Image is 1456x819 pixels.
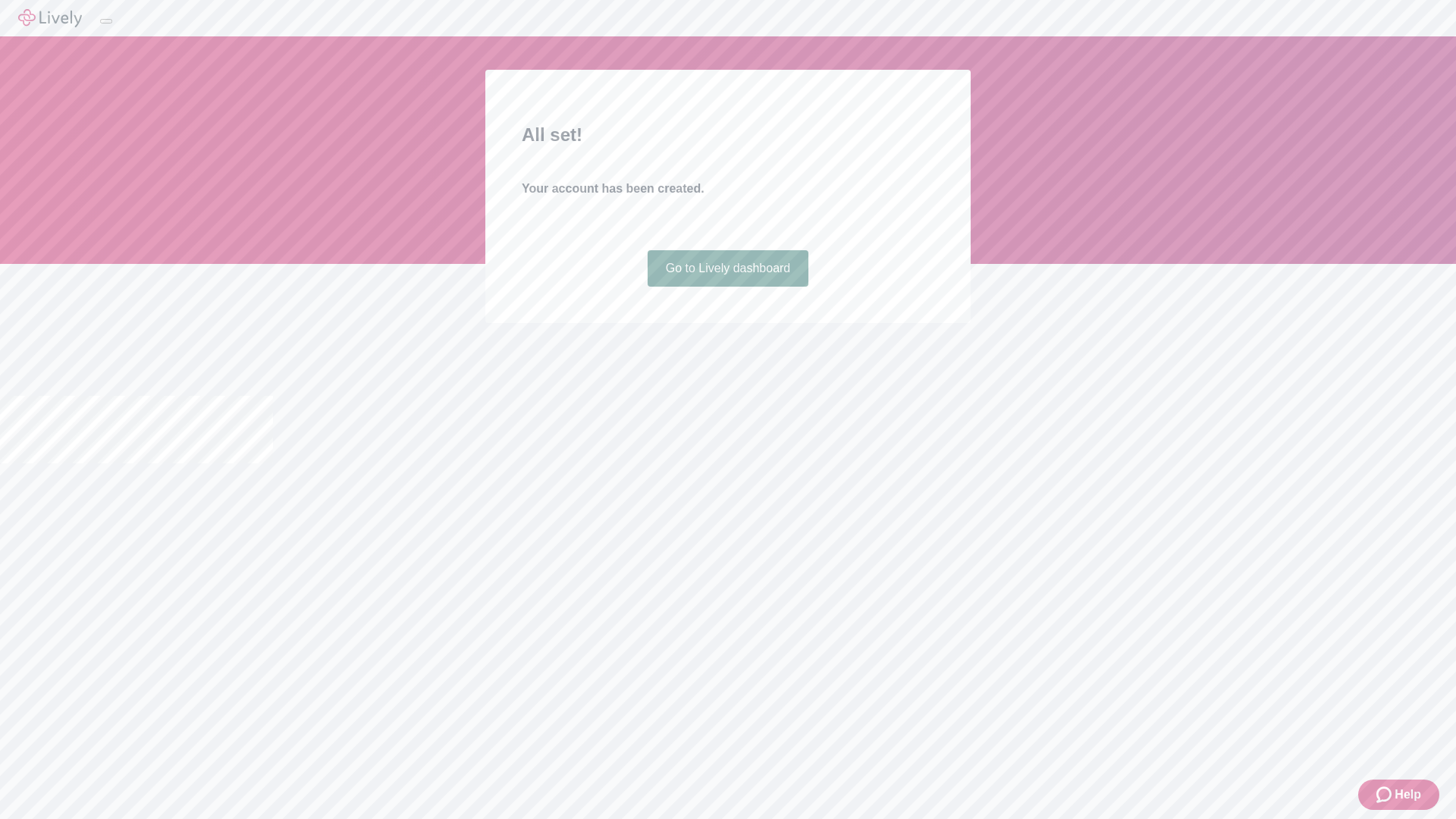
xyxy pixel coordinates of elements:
[1358,780,1439,810] button: Zendesk support iconHelp
[1376,786,1395,804] svg: Zendesk support icon
[100,19,112,24] button: Log out
[18,9,82,27] img: Lively
[1395,786,1421,804] span: Help
[522,121,934,149] h2: All set!
[648,250,809,287] a: Go to Lively dashboard
[522,180,934,198] h4: Your account has been created.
